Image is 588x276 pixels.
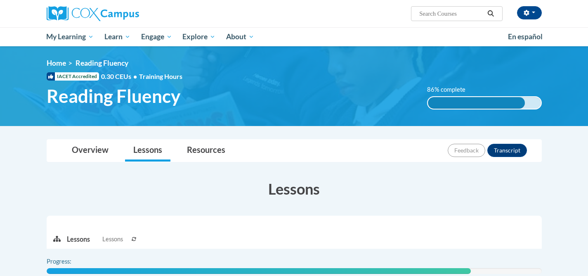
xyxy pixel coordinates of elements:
[487,144,527,157] button: Transcript
[34,27,554,46] div: Main menu
[101,72,139,81] span: 0.30 CEUs
[221,27,260,46] a: About
[47,85,180,107] span: Reading Fluency
[503,28,548,45] a: En español
[102,235,123,244] span: Lessons
[136,27,177,46] a: Engage
[104,32,130,42] span: Learn
[508,32,543,41] span: En español
[179,140,234,162] a: Resources
[125,140,170,162] a: Lessons
[428,97,525,109] div: 86% complete
[47,178,542,199] h3: Lessons
[47,6,139,21] img: Cox Campus
[46,32,94,42] span: My Learning
[41,27,99,46] a: My Learning
[47,72,99,81] span: IACET Accredited
[141,32,172,42] span: Engage
[64,140,117,162] a: Overview
[517,6,542,19] button: Account Settings
[226,32,254,42] span: About
[47,257,94,266] label: Progress:
[139,72,182,80] span: Training Hours
[448,144,485,157] button: Feedback
[427,85,475,94] label: 86% complete
[99,27,136,46] a: Learn
[47,59,66,67] a: Home
[133,72,137,80] span: •
[418,9,484,19] input: Search Courses
[47,6,203,21] a: Cox Campus
[76,59,128,67] span: Reading Fluency
[182,32,215,42] span: Explore
[484,9,497,19] button: Search
[67,235,90,244] p: Lessons
[177,27,221,46] a: Explore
